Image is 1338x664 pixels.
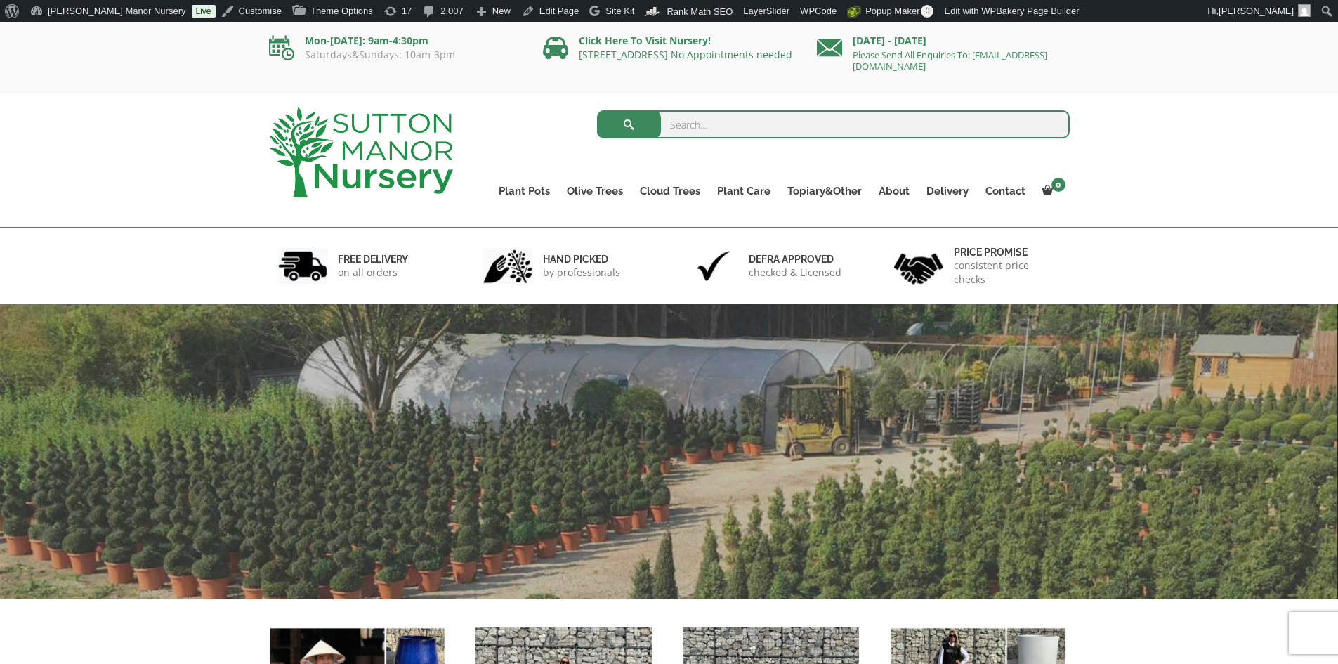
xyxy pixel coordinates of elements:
[817,32,1070,49] p: [DATE] - [DATE]
[543,266,620,280] p: by professionals
[338,253,408,266] h6: FREE DELIVERY
[192,5,216,18] a: Live
[558,181,631,201] a: Olive Trees
[921,5,933,18] span: 0
[977,181,1034,201] a: Contact
[1051,178,1065,192] span: 0
[779,181,870,201] a: Topiary&Other
[269,32,522,49] p: Mon-[DATE]: 9am-4:30pm
[631,181,709,201] a: Cloud Trees
[853,48,1047,72] a: Please Send All Enquiries To: [EMAIL_ADDRESS][DOMAIN_NAME]
[870,181,918,201] a: About
[605,6,634,16] span: Site Kit
[954,259,1061,287] p: consistent price checks
[1034,181,1070,201] a: 0
[579,34,711,47] a: Click Here To Visit Nursery!
[543,253,620,266] h6: hand picked
[597,110,1070,138] input: Search...
[269,49,522,60] p: Saturdays&Sundays: 10am-3pm
[579,48,792,61] a: [STREET_ADDRESS] No Appointments needed
[709,181,779,201] a: Plant Care
[894,245,943,287] img: 4.jpg
[490,181,558,201] a: Plant Pots
[954,246,1061,259] h6: Price promise
[338,266,408,280] p: on all orders
[269,107,453,197] img: logo
[667,6,733,17] span: Rank Math SEO
[483,248,532,284] img: 2.jpg
[1219,6,1294,16] span: [PERSON_NAME]
[749,253,841,266] h6: Defra approved
[918,181,977,201] a: Delivery
[749,266,841,280] p: checked & Licensed
[278,248,327,284] img: 1.jpg
[689,248,738,284] img: 3.jpg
